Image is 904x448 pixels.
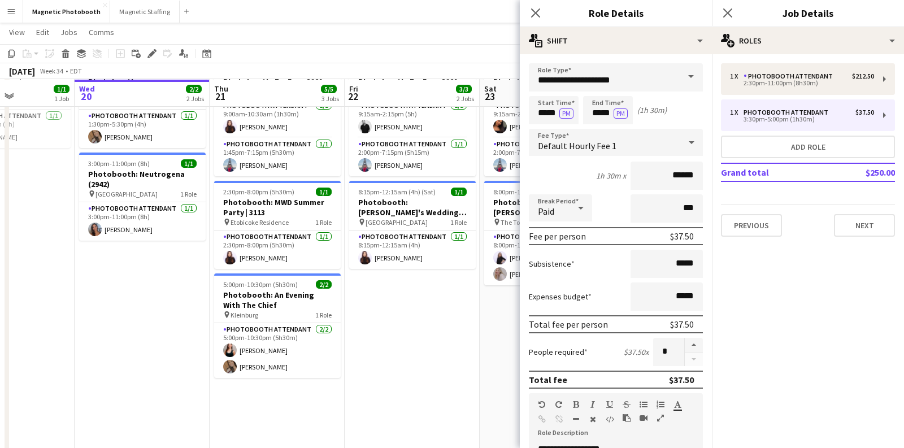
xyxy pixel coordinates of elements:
span: 8:15pm-12:15am (4h) (Sat) [358,188,436,196]
label: Subsistence [529,259,575,269]
button: Text Color [673,400,681,409]
button: Strikethrough [623,400,631,409]
div: $37.50 [670,230,694,242]
span: Edit [36,27,49,37]
h3: Photobooth: [PERSON_NAME]'s Wedding 2686 [349,197,476,218]
app-card-role: Photobooth Attendant1/19:15am-2:15pm (5h)[PERSON_NAME] [484,99,611,138]
div: 2:30pm-11:00pm (8h30m) [730,80,874,86]
span: [GEOGRAPHIC_DATA] [366,218,428,227]
a: Edit [32,25,54,40]
div: Photobooth Attendant [744,72,837,80]
div: 3 Jobs [321,94,339,103]
h3: Photobooth: Neutrogena (2942) [79,169,206,189]
div: 8:15pm-12:15am (4h) (Sat)1/1Photobooth: [PERSON_NAME]'s Wedding 2686 [GEOGRAPHIC_DATA]1 RolePhoto... [349,181,476,269]
div: Fee per person [529,230,586,242]
button: Magnetic Photobooth [23,1,110,23]
span: 3/3 [456,85,472,93]
button: Magnetic Staffing [110,1,180,23]
a: Comms [84,25,119,40]
span: 2/2 [316,280,332,289]
div: $212.50 [852,72,874,80]
span: Paid [538,206,554,217]
span: Week 34 [37,67,66,75]
a: View [5,25,29,40]
button: Redo [555,400,563,409]
span: 1 Role [180,190,197,198]
label: Expenses budget [529,292,592,302]
span: 1/1 [316,188,332,196]
span: 2/2 [186,85,202,93]
button: Insert video [640,414,647,423]
app-job-card: 9:15am-7:15pm (10h)2/2Photobooth: FanExpo 3129 MTCC2 RolesPhotobooth Attendant1/19:15am-2:15pm (5... [349,60,476,176]
div: Photobooth Attendant [744,108,833,116]
span: 1 Role [315,218,332,227]
span: 1 Role [315,311,332,319]
span: 1/1 [451,188,467,196]
span: 2:30pm-8:00pm (5h30m) [223,188,294,196]
span: Fri [349,84,358,94]
app-card-role: Photobooth Attendant1/13:00pm-11:00pm (8h)[PERSON_NAME] [79,202,206,241]
div: 1 x [730,108,744,116]
app-card-role: Photobooth Attendant1/11:30pm-5:30pm (4h)[PERSON_NAME] [79,110,206,148]
div: $37.50 [669,374,694,385]
div: 1 x [730,72,744,80]
button: Clear Formatting [589,415,597,424]
span: 3:00pm-11:00pm (8h) [88,159,150,168]
td: Grand total [721,163,828,181]
button: Bold [572,400,580,409]
app-card-role: Photobooth Attendant2/28:00pm-12:30am (4h30m)[PERSON_NAME][PERSON_NAME] [484,230,611,285]
app-card-role: Photobooth Attendant1/11:45pm-7:15pm (5h30m)[PERSON_NAME] [214,138,341,176]
button: Ordered List [657,400,664,409]
span: 21 [212,90,228,103]
app-job-card: 3:00pm-11:00pm (8h)1/1Photobooth: Neutrogena (2942) [GEOGRAPHIC_DATA]1 RolePhotobooth Attendant1/... [79,153,206,241]
span: 23 [483,90,497,103]
span: 1 Role [450,218,467,227]
app-job-card: 9:00am-7:15pm (10h15m)2/2Photobooth: FanExpo 3129 MTCC2 RolesPhotobooth Attendant1/19:00am-10:30a... [214,60,341,176]
div: Total fee [529,374,567,385]
app-job-card: 9:15am-7:15pm (10h)2/2Photobooth: FanExpo 3129 MTCC2 RolesPhotobooth Attendant1/19:15am-2:15pm (5... [484,60,611,176]
div: 1h 30m x [596,171,626,181]
app-job-card: 2:30pm-8:00pm (5h30m)1/1Photobooth: MWD Summer Party | 3113 Etobicoke Residence1 RolePhotobooth A... [214,181,341,269]
app-card-role: Photobooth Attendant1/12:00pm-7:15pm (5h15m)[PERSON_NAME] [484,138,611,176]
span: Jobs [60,27,77,37]
button: PM [614,108,628,119]
button: Underline [606,400,614,409]
app-card-role: Photobooth Attendant1/12:30pm-8:00pm (5h30m)[PERSON_NAME] [214,230,341,269]
button: Fullscreen [657,414,664,423]
div: 3:30pm-5:00pm (1h30m) [730,116,874,122]
app-card-role: Photobooth Attendant1/19:00am-10:30am (1h30m)[PERSON_NAME] [214,99,341,138]
div: (1h 30m) [637,105,667,115]
span: Comms [89,27,114,37]
span: Etobicoke Residence [231,218,289,227]
h3: Photobooth: An Evening With The Chief [214,290,341,310]
span: Thu [214,84,228,94]
label: People required [529,347,588,357]
span: The Toronto [PERSON_NAME] [501,218,584,227]
app-card-role: Photobooth Attendant1/18:15pm-12:15am (4h)[PERSON_NAME] [349,230,476,269]
span: Default Hourly Fee 1 [538,140,616,151]
app-card-role: Photobooth Attendant1/19:15am-2:15pm (5h)[PERSON_NAME] [349,99,476,138]
div: 8:00pm-12:30am (4h30m) (Sun)2/2Photobooth: [PERSON_NAME] & [PERSON_NAME]'s Wedding 2955 The Toron... [484,181,611,285]
span: 8:00pm-12:30am (4h30m) (Sun) [493,188,585,196]
app-job-card: 5:00pm-10:30pm (5h30m)2/2Photobooth: An Evening With The Chief Kleinburg1 RolePhotobooth Attendan... [214,273,341,378]
div: [DATE] [9,66,35,77]
span: View [9,27,25,37]
div: EDT [70,67,82,75]
h3: Role Details [520,6,712,20]
td: $250.00 [828,163,895,181]
span: 1/1 [181,159,197,168]
app-card-role: Photobooth Attendant1/12:00pm-7:15pm (5h15m)[PERSON_NAME] [349,138,476,176]
button: Previous [721,214,782,237]
span: Kleinburg [231,311,258,319]
div: $37.50 [855,108,874,116]
button: PM [559,108,573,119]
span: 5/5 [321,85,337,93]
span: 5:00pm-10:30pm (5h30m) [223,280,298,289]
button: Horizontal Line [572,415,580,424]
span: Wed [79,84,95,94]
app-card-role: Photobooth Attendant2/25:00pm-10:30pm (5h30m)[PERSON_NAME][PERSON_NAME] [214,323,341,378]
